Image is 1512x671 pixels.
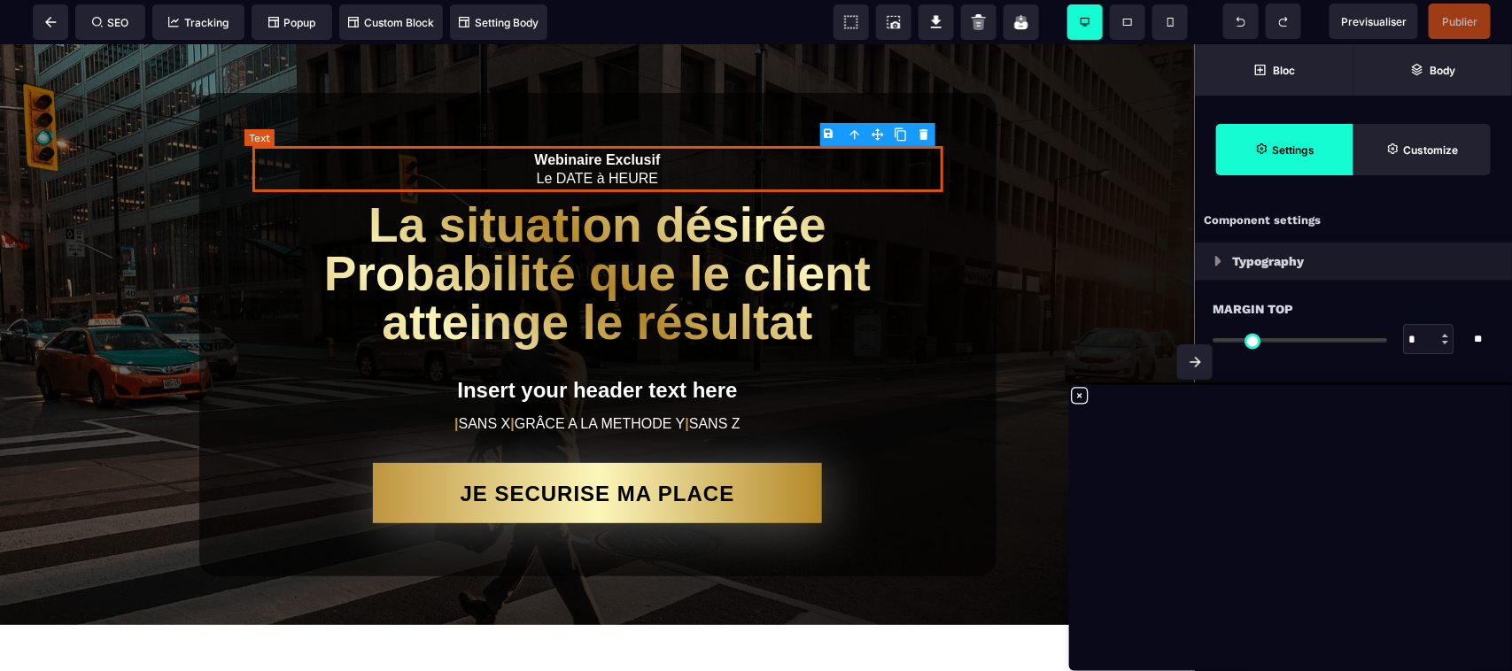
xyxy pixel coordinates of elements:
[454,372,458,387] b: |
[1195,44,1353,96] span: Open Blocks
[459,16,539,29] span: Setting Body
[1214,256,1221,266] img: loading
[686,372,689,387] b: |
[1341,15,1407,28] span: Previsualiser
[252,367,943,392] text: SANS X GRÂCE A LA METHODE Y SANS Z
[1442,15,1477,28] span: Publier
[834,4,869,40] span: View components
[1272,143,1314,157] strong: Settings
[1273,64,1295,77] strong: Bloc
[535,108,661,123] b: Webinaire Exclusif
[1330,4,1418,39] span: Preview
[1403,143,1458,157] strong: Customize
[168,16,229,29] span: Tracking
[1353,124,1491,175] span: Open Style Manager
[1213,298,1293,320] span: Margin Top
[1430,64,1455,77] strong: Body
[268,16,316,29] span: Popup
[1195,204,1512,238] div: Component settings
[348,16,434,29] span: Custom Block
[252,148,943,312] h1: La situation désirée Probabilité que le client atteinge le résultat
[252,102,943,148] text: Le DATE à HEURE
[1353,44,1512,96] span: Open Layer Manager
[876,4,911,40] span: Screenshot
[510,372,514,387] b: |
[252,325,943,367] h2: Insert your header text here
[1232,251,1304,272] p: Typography
[92,16,129,29] span: SEO
[1216,124,1353,175] span: Settings
[373,419,822,479] button: JE SECURISE MA PLACE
